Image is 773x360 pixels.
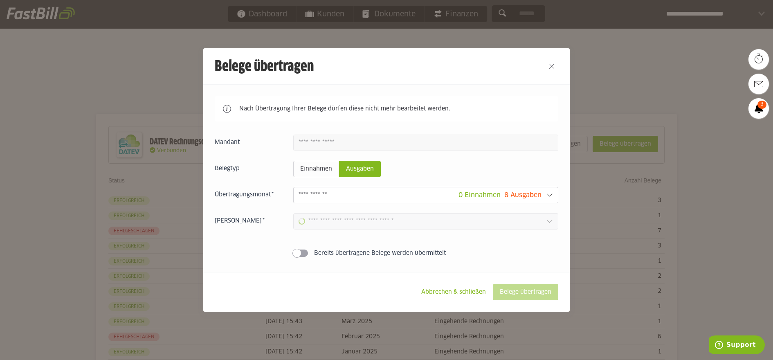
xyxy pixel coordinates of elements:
sl-button: Abbrechen & schließen [414,284,493,300]
sl-radio-button: Ausgaben [339,161,381,177]
span: 8 Ausgaben [504,192,542,198]
sl-radio-button: Einnahmen [293,161,339,177]
a: 3 [748,98,769,119]
span: 3 [757,101,766,109]
iframe: Öffnet ein Widget, in dem Sie weitere Informationen finden [709,335,765,356]
sl-button: Belege übertragen [493,284,558,300]
span: 0 Einnahmen [458,192,501,198]
sl-switch: Bereits übertragene Belege werden übermittelt [215,249,558,257]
